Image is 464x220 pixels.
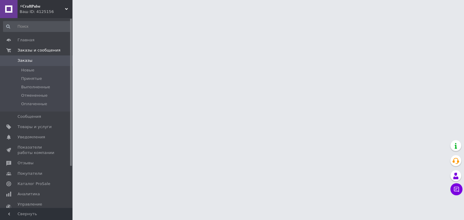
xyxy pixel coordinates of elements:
span: ⚡𝐂𝐫𝐚𝐟𝐭𝐏𝐮𝐥𝐬𝐞 [20,4,65,9]
span: Главная [18,37,34,43]
span: Покупатели [18,171,42,176]
span: Управление сайтом [18,202,56,212]
span: Товары и услуги [18,124,52,130]
input: Поиск [3,21,71,32]
span: Принятые [21,76,42,81]
span: Аналитика [18,191,40,197]
span: Показатели работы компании [18,145,56,156]
span: Заказы и сообщения [18,48,60,53]
span: Уведомления [18,134,45,140]
span: Заказы [18,58,32,63]
span: Каталог ProSale [18,181,50,187]
span: Отзывы [18,160,34,166]
span: Отмененные [21,93,47,98]
div: Ваш ID: 4125156 [20,9,72,14]
span: Новые [21,68,34,73]
span: Оплаченные [21,101,47,107]
span: Выполненные [21,84,50,90]
span: Сообщения [18,114,41,119]
button: Чат с покупателем [450,183,462,195]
